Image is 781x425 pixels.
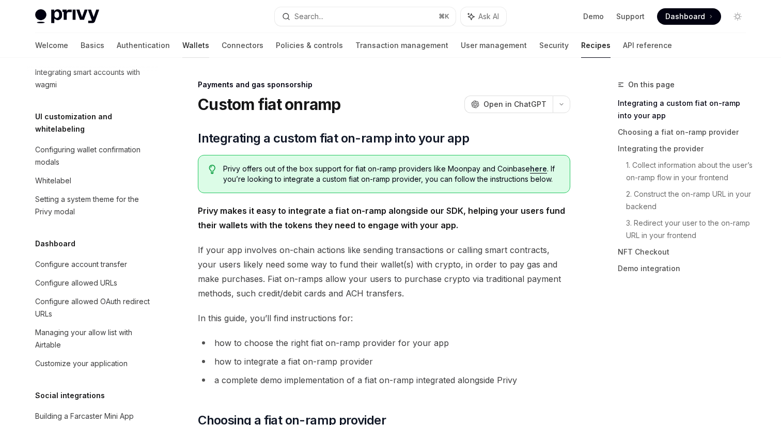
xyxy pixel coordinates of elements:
[478,11,499,22] span: Ask AI
[294,10,323,23] div: Search...
[616,11,645,22] a: Support
[35,326,153,351] div: Managing your allow list with Airtable
[198,373,570,387] li: a complete demo implementation of a fiat on-ramp integrated alongside Privy
[439,12,449,21] span: ⌘ K
[618,260,754,277] a: Demo integration
[27,190,159,221] a: Setting a system theme for the Privy modal
[461,33,527,58] a: User management
[35,111,159,135] h5: UI customization and whitelabeling
[198,311,570,325] span: In this guide, you’ll find instructions for:
[27,140,159,171] a: Configuring wallet confirmation modals
[628,78,675,91] span: On this page
[530,164,547,174] a: here
[665,11,705,22] span: Dashboard
[618,124,754,140] a: Choosing a fiat on-ramp provider
[27,63,159,94] a: Integrating smart accounts with wagmi
[275,7,456,26] button: Search...⌘K
[355,33,448,58] a: Transaction management
[461,7,506,26] button: Ask AI
[483,99,546,109] span: Open in ChatGPT
[81,33,104,58] a: Basics
[729,8,746,25] button: Toggle dark mode
[626,157,754,186] a: 1. Collect information about the user’s on-ramp flow in your frontend
[626,186,754,215] a: 2. Construct the on-ramp URL in your backend
[618,140,754,157] a: Integrating the provider
[35,175,71,187] div: Whitelabel
[35,295,153,320] div: Configure allowed OAuth redirect URLs
[198,206,565,230] strong: Privy makes it easy to integrate a fiat on-ramp alongside our SDK, helping your users fund their ...
[583,11,604,22] a: Demo
[581,33,611,58] a: Recipes
[35,66,153,91] div: Integrating smart accounts with wagmi
[35,389,105,402] h5: Social integrations
[539,33,569,58] a: Security
[198,80,570,90] div: Payments and gas sponsorship
[198,354,570,369] li: how to integrate a fiat on-ramp provider
[27,323,159,354] a: Managing your allow list with Airtable
[117,33,170,58] a: Authentication
[464,96,553,113] button: Open in ChatGPT
[198,336,570,350] li: how to choose the right fiat on-ramp provider for your app
[182,33,209,58] a: Wallets
[198,95,341,114] h1: Custom fiat onramp
[223,164,559,184] span: Privy offers out of the box support for fiat on-ramp providers like Moonpay and Coinbase . If you...
[35,33,68,58] a: Welcome
[27,255,159,274] a: Configure account transfer
[27,274,159,292] a: Configure allowed URLs
[35,238,75,250] h5: Dashboard
[35,277,117,289] div: Configure allowed URLs
[35,144,153,168] div: Configuring wallet confirmation modals
[27,171,159,190] a: Whitelabel
[626,215,754,244] a: 3. Redirect your user to the on-ramp URL in your frontend
[618,244,754,260] a: NFT Checkout
[209,165,216,174] svg: Tip
[27,354,159,373] a: Customize your application
[198,243,570,301] span: If your app involves on-chain actions like sending transactions or calling smart contracts, your ...
[198,130,469,147] span: Integrating a custom fiat on-ramp into your app
[35,193,153,218] div: Setting a system theme for the Privy modal
[27,292,159,323] a: Configure allowed OAuth redirect URLs
[35,357,128,370] div: Customize your application
[35,410,134,422] div: Building a Farcaster Mini App
[35,9,99,24] img: light logo
[623,33,672,58] a: API reference
[35,258,127,271] div: Configure account transfer
[276,33,343,58] a: Policies & controls
[657,8,721,25] a: Dashboard
[618,95,754,124] a: Integrating a custom fiat on-ramp into your app
[222,33,263,58] a: Connectors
